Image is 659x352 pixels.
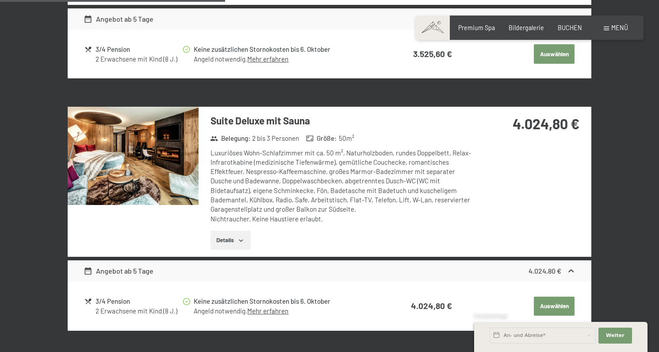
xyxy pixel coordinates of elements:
[513,115,579,132] strong: 4.024,80 €
[558,24,582,31] a: BUCHEN
[411,301,452,311] strong: 4.024,80 €
[529,267,561,275] strong: 4.024,80 €
[96,306,182,316] div: 2 Erwachsene mit Kind (8 J.)
[96,296,182,306] div: 3/4 Pension
[247,307,288,315] a: Mehr erfahren
[339,134,354,143] span: 50 m²
[210,134,250,143] strong: Belegung :
[194,296,378,306] div: Keine zusätzlichen Stornokosten bis 6. Oktober
[96,54,182,64] div: 2 Erwachsene mit Kind (8 J.)
[84,266,154,276] div: Angebot ab 5 Tage
[68,260,591,282] div: Angebot ab 5 Tage4.024,80 €
[530,15,561,23] strong: 3.525,60 €
[247,55,288,63] a: Mehr erfahren
[413,49,452,59] strong: 3.525,60 €
[194,44,378,54] div: Keine zusätzlichen Stornokosten bis 6. Oktober
[306,134,337,143] strong: Größe :
[598,328,632,344] button: Weiter
[68,8,591,30] div: Angebot ab 5 Tage3.525,60 €
[194,54,378,64] div: Angeld notwendig.
[534,44,575,64] button: Auswählen
[194,306,378,316] div: Angeld notwendig.
[211,114,474,128] h3: Suite Deluxe mit Sauna
[96,44,182,54] div: 3/4 Pension
[509,24,544,31] a: Bildergalerie
[211,231,251,250] button: Details
[252,134,299,143] span: 2 bis 3 Personen
[211,148,474,224] div: Luxuriöses Wohn-Schlafzimmer mit ca. 50 m², Naturholzboden, rundes Doppelbett, Relax-Infrarotkabi...
[84,14,154,24] div: Angebot ab 5 Tage
[534,297,575,316] button: Auswählen
[606,332,625,339] span: Weiter
[611,24,628,31] span: Menü
[474,313,507,319] span: Schnellanfrage
[68,107,199,205] img: mss_renderimg.php
[458,24,495,31] a: Premium Spa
